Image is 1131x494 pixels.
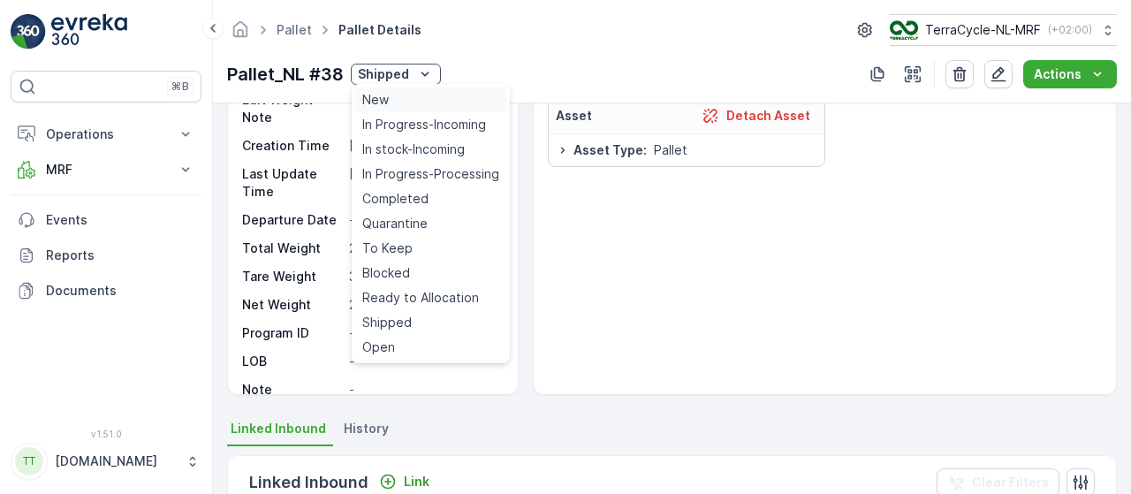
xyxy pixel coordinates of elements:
a: Events [11,202,201,238]
button: Detach Asset [695,105,817,126]
p: Total Weight [242,239,342,257]
p: Net Weight [242,296,342,314]
p: - [349,324,499,342]
button: TerraCycle-NL-MRF(+02:00) [890,14,1117,46]
span: Blocked [362,264,410,282]
a: Pallet [277,22,312,37]
button: Shipped [351,64,441,85]
p: Note [242,381,342,399]
span: To Keep [362,239,413,257]
p: Edit Weight Note [242,91,342,126]
span: History [344,420,389,437]
div: TT [15,447,43,475]
span: Open [362,338,395,356]
p: -- [349,211,499,229]
span: Asset Type : [573,141,647,159]
p: Detach Asset [726,107,810,125]
span: Ready to Allocation [362,289,479,307]
p: Operations [46,125,166,143]
button: Operations [11,117,201,152]
p: Actions [1034,65,1082,83]
span: Completed [362,190,429,208]
p: - [349,353,499,370]
p: Pallet_NL #38 [227,61,344,87]
span: In stock-Incoming [362,141,465,158]
p: MRF [46,161,166,179]
p: Last Update Time [242,165,342,201]
span: Linked Inbound [231,420,326,437]
p: Shipped [358,65,409,83]
p: Asset [556,107,592,125]
p: Link [404,473,429,490]
p: - [349,91,499,126]
p: - [349,381,499,399]
p: Tare Weight [242,268,342,285]
p: Events [46,211,194,229]
button: MRF [11,152,201,187]
p: 207 kg [349,296,499,314]
p: [DATE] 15:18 [349,165,499,201]
p: ( +02:00 ) [1048,23,1092,37]
button: TT[DOMAIN_NAME] [11,443,201,480]
p: [DOMAIN_NAME] [55,452,177,470]
a: Homepage [231,27,250,42]
p: [DATE] 11:37 [349,137,499,155]
span: In Progress-Processing [362,165,499,183]
p: Reports [46,247,194,264]
span: Quarantine [362,215,428,232]
span: v 1.51.0 [11,429,201,439]
p: 30 kg [349,268,499,285]
p: LOB [242,353,342,370]
span: Pallet Details [335,21,425,39]
button: Link [372,471,436,492]
ul: Shipped [352,84,510,363]
span: Pallet [654,141,687,159]
span: Shipped [362,314,412,331]
img: logo [11,14,46,49]
p: ⌘B [171,80,189,94]
p: Departure Date [242,211,342,229]
span: New [362,91,389,109]
span: In Progress-Incoming [362,116,486,133]
p: Creation Time [242,137,342,155]
a: Documents [11,273,201,308]
p: Documents [46,282,194,300]
p: Clear Filters [972,474,1049,491]
img: TC_v739CUj.png [890,20,918,40]
p: 237 kg [349,239,499,257]
a: Reports [11,238,201,273]
p: TerraCycle-NL-MRF [925,21,1041,39]
img: logo_light-DOdMpM7g.png [51,14,127,49]
p: Program ID [242,324,342,342]
button: Actions [1023,60,1117,88]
